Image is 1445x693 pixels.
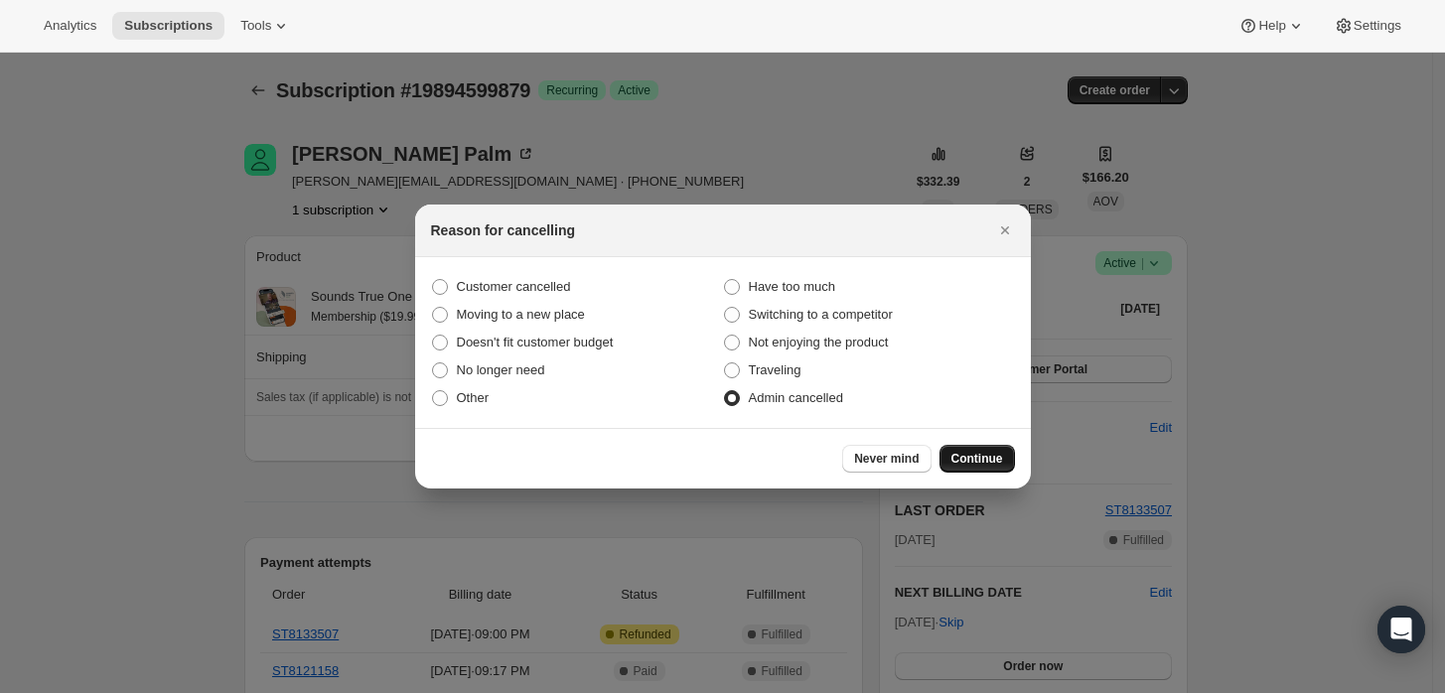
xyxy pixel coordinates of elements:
span: Continue [951,451,1003,467]
span: Moving to a new place [457,307,585,322]
span: Subscriptions [124,18,213,34]
span: Settings [1354,18,1401,34]
button: Settings [1322,12,1413,40]
span: Have too much [749,279,835,294]
span: Customer cancelled [457,279,571,294]
span: Traveling [749,362,801,377]
span: Switching to a competitor [749,307,893,322]
button: Subscriptions [112,12,224,40]
button: Never mind [842,445,931,473]
button: Analytics [32,12,108,40]
button: Close [991,216,1019,244]
span: Admin cancelled [749,390,843,405]
span: Doesn't fit customer budget [457,335,614,349]
h2: Reason for cancelling [431,220,575,240]
span: No longer need [457,362,545,377]
button: Help [1227,12,1317,40]
span: Help [1258,18,1285,34]
button: Tools [228,12,303,40]
button: Continue [939,445,1015,473]
span: Not enjoying the product [749,335,889,349]
span: Other [457,390,490,405]
span: Never mind [854,451,919,467]
div: Open Intercom Messenger [1377,606,1425,653]
span: Analytics [44,18,96,34]
span: Tools [240,18,271,34]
